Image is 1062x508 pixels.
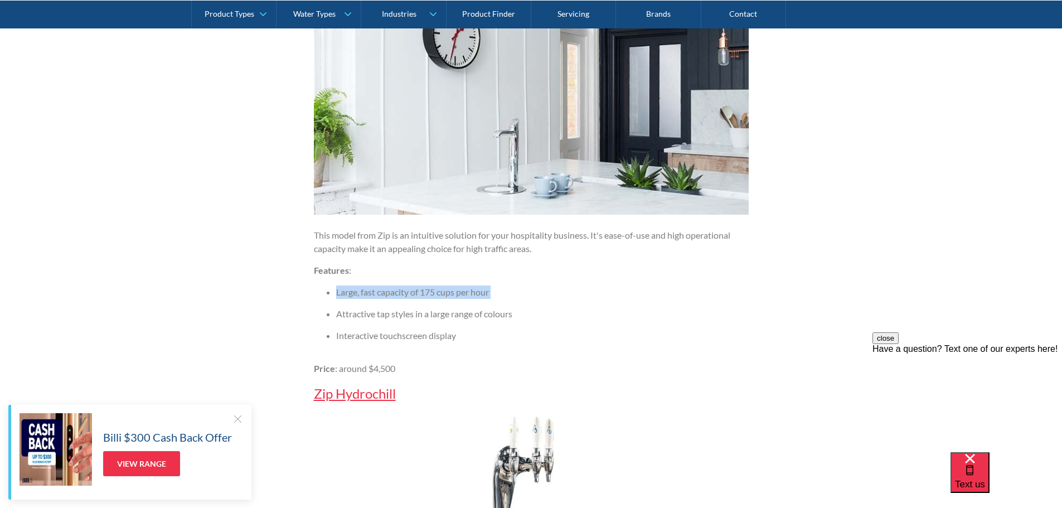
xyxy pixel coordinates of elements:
[314,385,396,401] a: Zip Hydrochill
[20,413,92,486] img: Billi $300 Cash Back Offer
[951,452,1062,508] iframe: podium webchat widget bubble
[336,307,749,321] li: Attractive tap styles in a large range of colours
[314,265,349,275] strong: Features
[314,362,749,375] p: : around $4,500
[314,264,749,277] p: :
[872,332,1062,466] iframe: podium webchat widget prompt
[103,451,180,476] a: View Range
[336,329,749,342] li: Interactive touchscreen display
[314,363,335,374] strong: Price
[336,286,749,299] li: Large, fast capacity of 175 cups per hour
[314,229,749,255] p: This model from Zip is an intuitive solution for your hospitality business. It's ease-of-use and ...
[382,9,416,18] div: Industries
[314,11,749,215] img: Zip Hydrotap Classic
[205,9,254,18] div: Product Types
[103,429,232,446] h5: Billi $300 Cash Back Offer
[293,9,336,18] div: Water Types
